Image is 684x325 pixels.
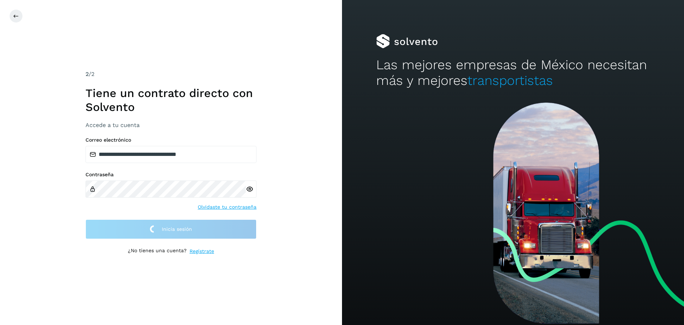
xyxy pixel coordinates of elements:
h3: Accede a tu cuenta [85,122,256,128]
span: transportistas [467,73,553,88]
label: Contraseña [85,172,256,178]
span: Inicia sesión [162,227,192,232]
a: Regístrate [190,248,214,255]
h2: Las mejores empresas de México necesitan más y mejores [376,57,650,89]
button: Inicia sesión [85,219,256,239]
label: Correo electrónico [85,137,256,143]
a: Olvidaste tu contraseña [198,203,256,211]
div: /2 [85,70,256,78]
h1: Tiene un contrato directo con Solvento [85,86,256,114]
span: 2 [85,71,89,77]
p: ¿No tienes una cuenta? [128,248,187,255]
